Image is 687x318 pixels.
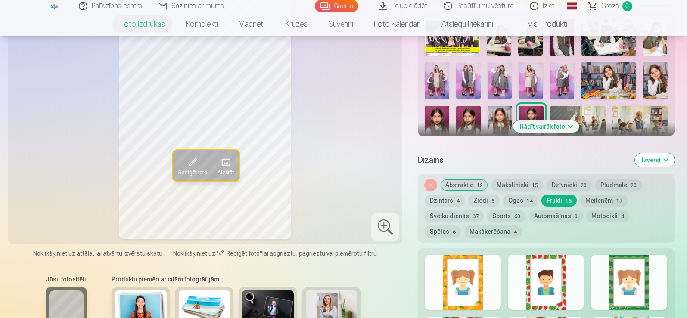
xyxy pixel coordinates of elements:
[514,213,520,219] span: 60
[175,12,228,36] a: Komplekti
[108,275,364,284] h6: Produktu piemēri ar citām fotogrāfijām
[513,120,579,133] button: Rādīt vairāk foto
[491,179,543,191] button: Mākslinieki15
[228,12,275,36] a: Magnēti
[318,12,364,36] a: Suvenīri
[622,1,632,11] span: 0
[431,12,504,36] a: Atslēgu piekariņi
[503,195,538,207] button: Ogas14
[595,179,642,191] button: Pludmale20
[575,213,578,219] span: 9
[487,210,525,222] button: Sports60
[514,229,517,235] span: 4
[586,210,629,222] button: Motocikli4
[275,12,318,36] a: Krūzes
[33,249,162,258] span: Noklikšķiniet uz attēla, lai atvērtu izvērstu skatu
[581,182,587,188] span: 28
[635,153,675,167] button: Izvērst
[491,198,494,204] span: 6
[178,169,207,176] span: Rediģēt foto
[46,275,87,284] h6: Jūsu fotoattēli
[566,198,572,204] span: 15
[364,12,431,36] a: Foto kalendāri
[260,250,262,257] span: "
[173,250,215,257] span: Noklikšķiniet uz
[601,1,619,11] span: Grozs
[227,250,260,257] span: Rediģēt foto
[468,195,500,207] button: Ziedi6
[580,195,628,207] button: Meitenēm17
[50,3,59,9] img: /fa1
[217,169,234,176] span: Aizstāt
[473,213,479,219] span: 37
[457,198,460,204] span: 4
[418,154,628,166] h5: Dizains
[504,12,578,36] a: Visi produkti
[425,210,484,222] button: Svētku dienās37
[616,198,622,204] span: 17
[212,150,239,181] button: Aizstāt
[440,179,488,191] button: Abstraktie12
[110,12,175,36] a: Foto izdrukas
[621,213,624,219] span: 4
[532,182,538,188] span: 15
[425,195,465,207] button: Dzintars4
[425,225,461,238] button: Spēles6
[529,210,583,222] button: Automašīnas9
[173,150,212,181] button: Rediģēt foto
[215,250,218,257] span: "
[262,250,377,257] span: lai apgrieztu, pagrieztu vai piemērotu filtru
[527,198,533,204] span: 14
[477,182,483,188] span: 12
[541,195,577,207] button: Frukti15
[464,225,522,238] button: Makšķerēšana4
[547,179,592,191] button: Dzīvnieki28
[631,182,637,188] span: 20
[453,229,456,235] span: 6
